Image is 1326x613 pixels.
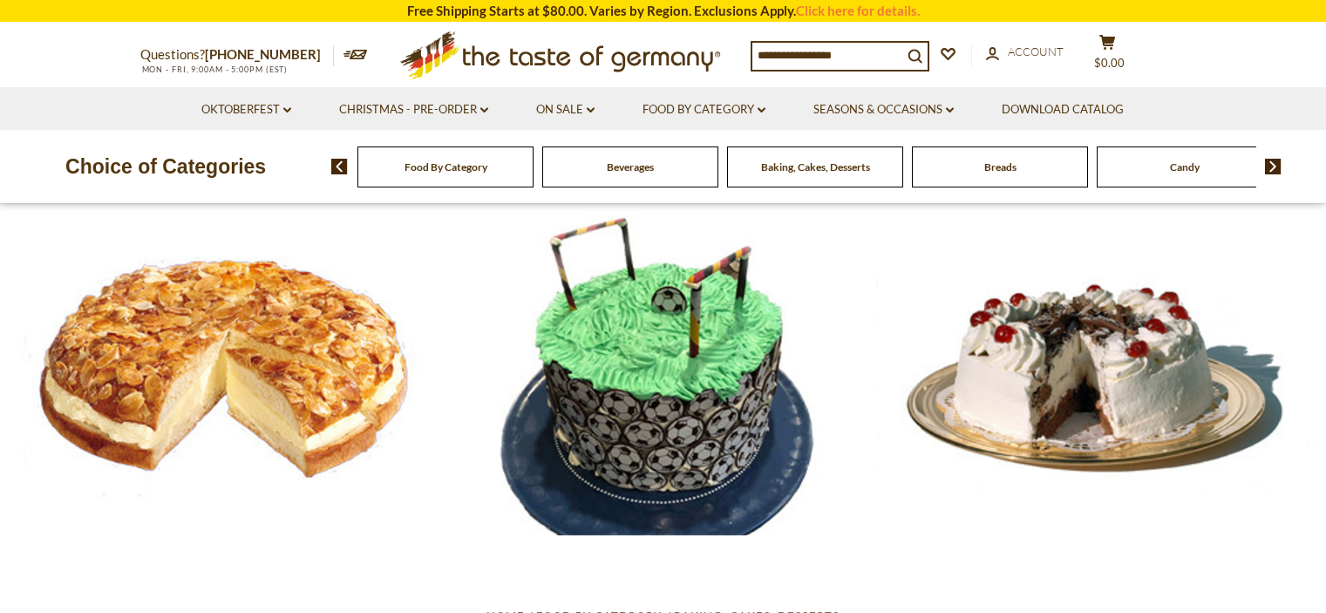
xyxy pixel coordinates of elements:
[643,100,765,119] a: Food By Category
[140,65,289,74] span: MON - FRI, 9:00AM - 5:00PM (EST)
[1170,160,1200,174] a: Candy
[536,100,595,119] a: On Sale
[986,43,1064,62] a: Account
[984,160,1017,174] a: Breads
[205,46,321,62] a: [PHONE_NUMBER]
[331,159,348,174] img: previous arrow
[1002,100,1124,119] a: Download Catalog
[1008,44,1064,58] span: Account
[607,160,654,174] a: Beverages
[1094,56,1125,70] span: $0.00
[339,100,488,119] a: Christmas - PRE-ORDER
[140,44,334,66] p: Questions?
[796,3,920,18] a: Click here for details.
[761,160,870,174] a: Baking, Cakes, Desserts
[201,100,291,119] a: Oktoberfest
[813,100,954,119] a: Seasons & Occasions
[1082,34,1134,78] button: $0.00
[1265,159,1282,174] img: next arrow
[405,160,487,174] a: Food By Category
